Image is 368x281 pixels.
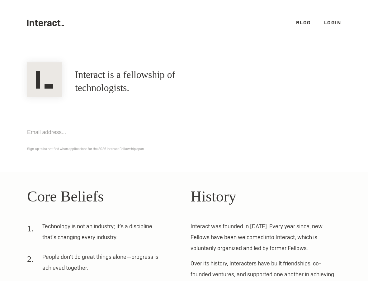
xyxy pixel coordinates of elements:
[27,251,164,278] li: People don’t do great things alone—progress is achieved together.
[191,185,341,208] h2: History
[27,146,341,152] p: Sign-up to be notified when applications for the 2026 Interact Fellowship open.
[324,19,341,26] a: Login
[296,19,311,26] a: Blog
[27,124,158,141] input: Email address...
[75,68,222,94] h1: Interact is a fellowship of technologists.
[191,221,341,254] p: Interact was founded in [DATE]. Every year since, new Fellows have been welcomed into Interact, w...
[27,185,177,208] h2: Core Beliefs
[27,62,62,97] img: Interact Logo
[27,221,164,247] li: Technology is not an industry; it’s a discipline that’s changing every industry.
